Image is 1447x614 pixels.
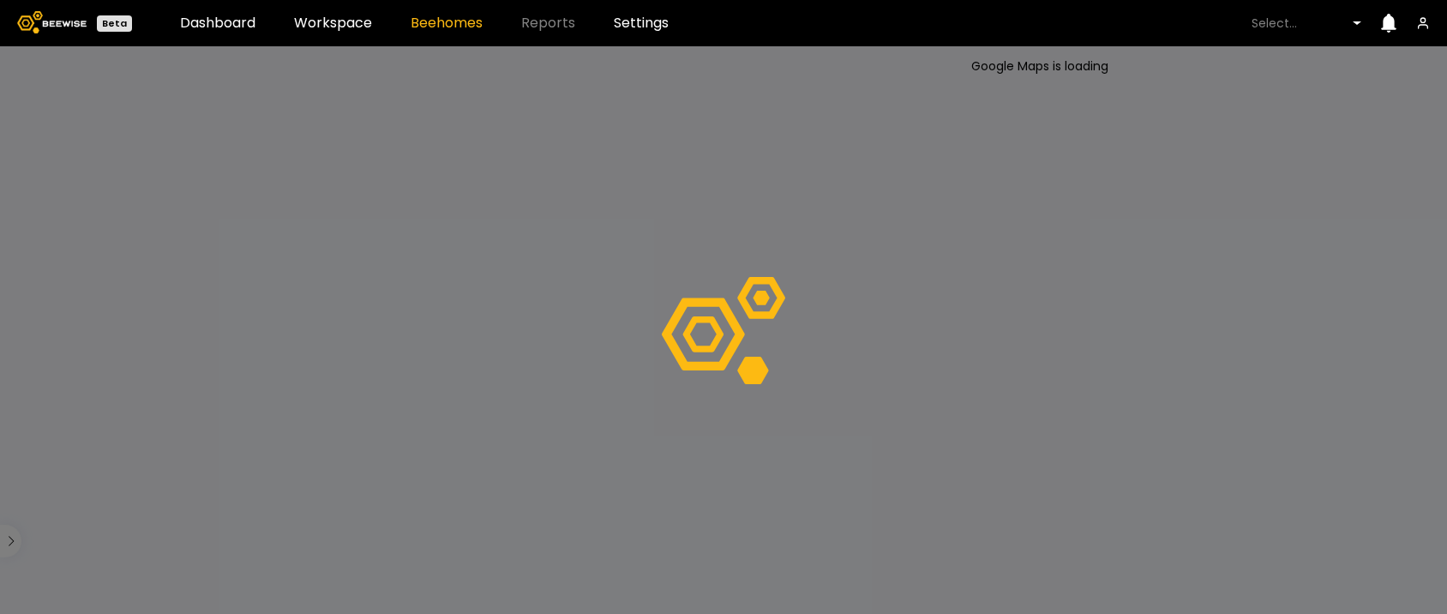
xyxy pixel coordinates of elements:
[521,16,575,30] span: Reports
[411,16,483,30] a: Beehomes
[180,16,255,30] a: Dashboard
[17,11,87,33] img: Beewise logo
[97,15,132,32] div: Beta
[294,16,372,30] a: Workspace
[614,16,669,30] a: Settings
